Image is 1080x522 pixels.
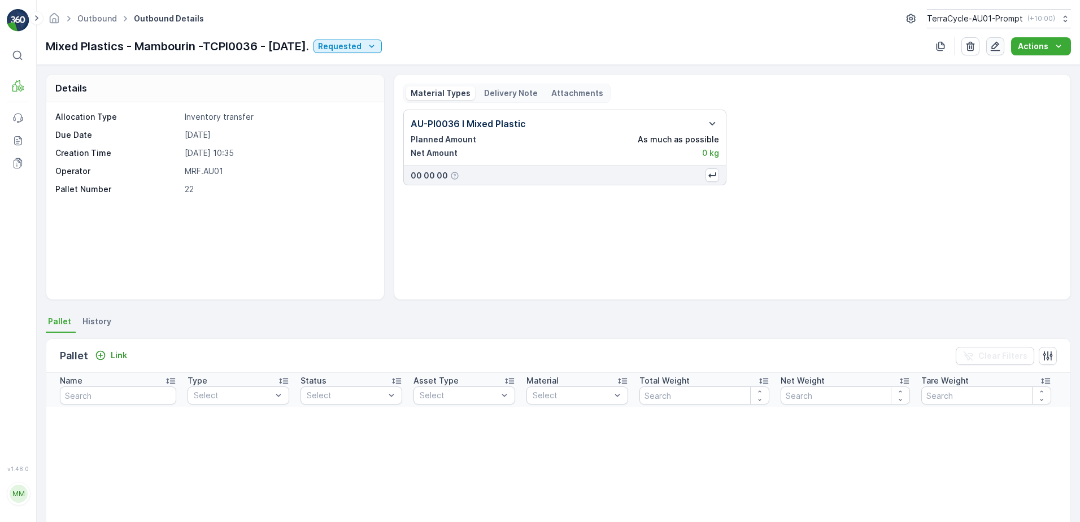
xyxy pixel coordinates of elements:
[313,40,382,53] button: Requested
[185,111,372,123] p: Inventory transfer
[7,466,29,472] span: v 1.48.0
[420,390,498,401] p: Select
[185,166,372,177] p: MRF.AU01
[921,386,1051,404] input: Search
[60,204,86,214] span: [DATE]
[484,88,538,99] p: Delivery Note
[411,134,476,145] p: Planned Amount
[64,223,91,232] span: 1.96 kg
[1027,14,1055,23] p: ( +10:00 )
[10,241,69,251] span: Material Type :
[551,88,603,99] p: Attachments
[185,129,372,141] p: [DATE]
[60,386,176,404] input: Search
[132,13,206,24] span: Outbound Details
[82,316,111,327] span: History
[69,241,198,251] span: AU-PI0002 I Aluminium flexibles
[60,348,88,364] p: Pallet
[411,147,458,159] p: Net Amount
[55,129,180,141] p: Due Date
[48,16,60,26] a: Homepage
[921,375,969,386] p: Tare Weight
[411,117,526,130] p: AU-PI0036 I Mixed Plastic
[55,111,180,123] p: Allocation Type
[978,350,1027,362] p: Clear Filters
[411,170,448,181] p: 00 00 00
[1018,41,1048,52] p: Actions
[318,41,362,52] p: Requested
[188,375,207,386] p: Type
[307,390,385,401] p: Select
[60,375,82,386] p: Name
[301,375,326,386] p: Status
[411,88,471,99] p: Material Types
[927,13,1023,24] p: TerraCycle-AU01-Prompt
[781,375,825,386] p: Net Weight
[702,147,719,159] p: 0 kg
[111,350,127,361] p: Link
[927,9,1071,28] button: TerraCycle-AU01-Prompt(+10:00)
[90,349,132,362] button: Link
[7,475,29,513] button: MM
[185,147,372,159] p: [DATE] 10:35
[55,81,87,95] p: Details
[46,38,309,55] p: Mixed Plastics - Mambourin -TCPI0036 - [DATE].
[63,260,90,269] span: 1.96 kg
[10,260,63,269] span: Net Amount :
[1011,37,1071,55] button: Actions
[7,9,29,32] img: logo
[55,184,180,195] p: Pallet Number
[48,316,71,327] span: Pallet
[37,185,151,195] span: 36LJ8503046601000650304
[10,204,60,214] span: Arrive Date :
[10,279,63,288] span: Last Weight :
[639,386,769,404] input: Search
[450,171,459,180] div: Help Tooltip Icon
[63,279,80,288] span: 0 kg
[413,375,459,386] p: Asset Type
[10,185,37,195] span: Name :
[185,184,372,195] p: 22
[77,14,117,23] a: Outbound
[55,147,180,159] p: Creation Time
[638,134,719,145] p: As much as possible
[639,375,690,386] p: Total Weight
[10,223,64,232] span: First Weight :
[533,390,611,401] p: Select
[956,347,1034,365] button: Clear Filters
[471,10,607,23] p: 36LJ8503046601000650304
[194,390,272,401] p: Select
[10,485,28,503] div: MM
[526,375,559,386] p: Material
[781,386,911,404] input: Search
[55,166,180,177] p: Operator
